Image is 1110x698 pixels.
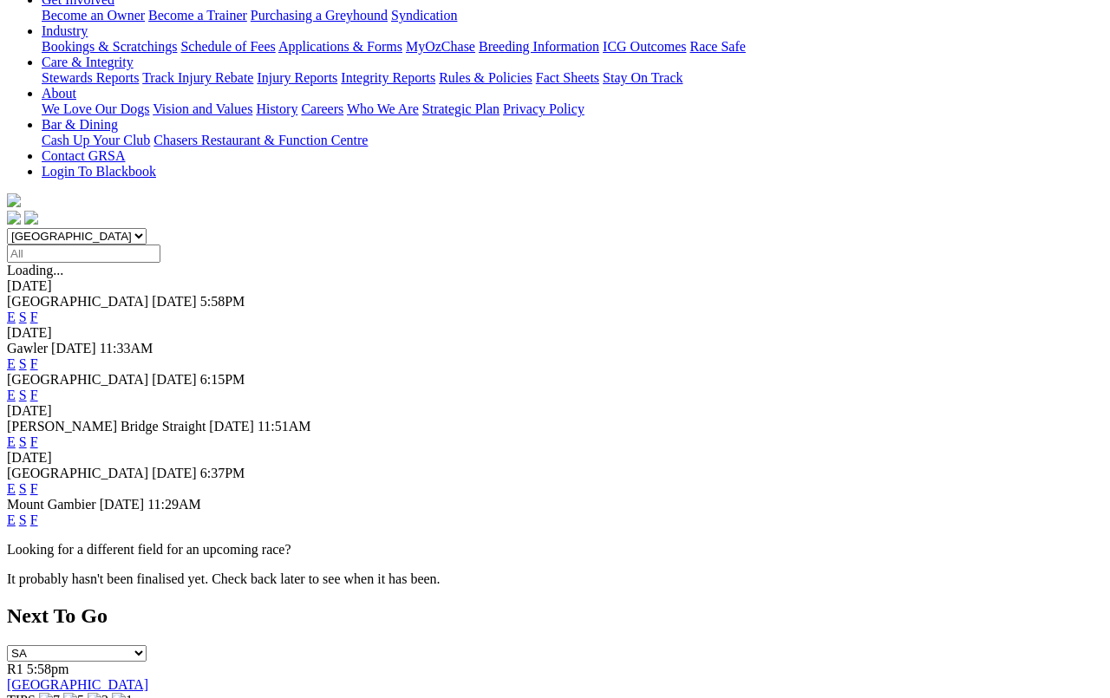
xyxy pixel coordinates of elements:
[42,133,150,147] a: Cash Up Your Club
[7,571,441,586] partial: It probably hasn't been finalised yet. Check back later to see when it has been.
[7,310,16,324] a: E
[7,294,148,309] span: [GEOGRAPHIC_DATA]
[19,434,27,449] a: S
[42,8,1103,23] div: Get Involved
[19,388,27,402] a: S
[479,39,599,54] a: Breeding Information
[341,70,435,85] a: Integrity Reports
[258,419,311,434] span: 11:51AM
[30,481,38,496] a: F
[301,101,343,116] a: Careers
[200,466,245,480] span: 6:37PM
[19,512,27,527] a: S
[42,164,156,179] a: Login To Blackbook
[7,388,16,402] a: E
[406,39,475,54] a: MyOzChase
[148,8,247,23] a: Become a Trainer
[7,193,21,207] img: logo-grsa-white.png
[42,101,149,116] a: We Love Our Dogs
[7,278,1103,294] div: [DATE]
[24,211,38,225] img: twitter.svg
[153,133,368,147] a: Chasers Restaurant & Function Centre
[7,356,16,371] a: E
[7,419,206,434] span: [PERSON_NAME] Bridge Straight
[7,325,1103,341] div: [DATE]
[689,39,745,54] a: Race Safe
[209,419,254,434] span: [DATE]
[7,403,1103,419] div: [DATE]
[30,512,38,527] a: F
[200,372,245,387] span: 6:15PM
[7,211,21,225] img: facebook.svg
[30,310,38,324] a: F
[19,481,27,496] a: S
[7,604,1103,628] h2: Next To Go
[100,497,145,512] span: [DATE]
[278,39,402,54] a: Applications & Forms
[391,8,457,23] a: Syndication
[19,310,27,324] a: S
[42,148,125,163] a: Contact GRSA
[42,133,1103,148] div: Bar & Dining
[7,466,148,480] span: [GEOGRAPHIC_DATA]
[603,39,686,54] a: ICG Outcomes
[30,356,38,371] a: F
[7,662,23,676] span: R1
[200,294,245,309] span: 5:58PM
[42,117,118,132] a: Bar & Dining
[42,39,177,54] a: Bookings & Scratchings
[42,70,1103,86] div: Care & Integrity
[7,677,148,692] a: [GEOGRAPHIC_DATA]
[152,466,197,480] span: [DATE]
[503,101,584,116] a: Privacy Policy
[147,497,201,512] span: 11:29AM
[347,101,419,116] a: Who We Are
[42,23,88,38] a: Industry
[7,450,1103,466] div: [DATE]
[180,39,275,54] a: Schedule of Fees
[603,70,682,85] a: Stay On Track
[422,101,499,116] a: Strategic Plan
[7,263,63,277] span: Loading...
[7,497,96,512] span: Mount Gambier
[27,662,69,676] span: 5:58pm
[51,341,96,356] span: [DATE]
[7,481,16,496] a: E
[30,434,38,449] a: F
[7,341,48,356] span: Gawler
[152,294,197,309] span: [DATE]
[19,356,27,371] a: S
[42,70,139,85] a: Stewards Reports
[100,341,153,356] span: 11:33AM
[439,70,532,85] a: Rules & Policies
[42,101,1103,117] div: About
[42,86,76,101] a: About
[42,55,134,69] a: Care & Integrity
[7,434,16,449] a: E
[7,542,1103,558] p: Looking for a different field for an upcoming race?
[256,101,297,116] a: History
[257,70,337,85] a: Injury Reports
[142,70,253,85] a: Track Injury Rebate
[536,70,599,85] a: Fact Sheets
[152,372,197,387] span: [DATE]
[251,8,388,23] a: Purchasing a Greyhound
[7,512,16,527] a: E
[7,245,160,263] input: Select date
[42,8,145,23] a: Become an Owner
[30,388,38,402] a: F
[7,372,148,387] span: [GEOGRAPHIC_DATA]
[153,101,252,116] a: Vision and Values
[42,39,1103,55] div: Industry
